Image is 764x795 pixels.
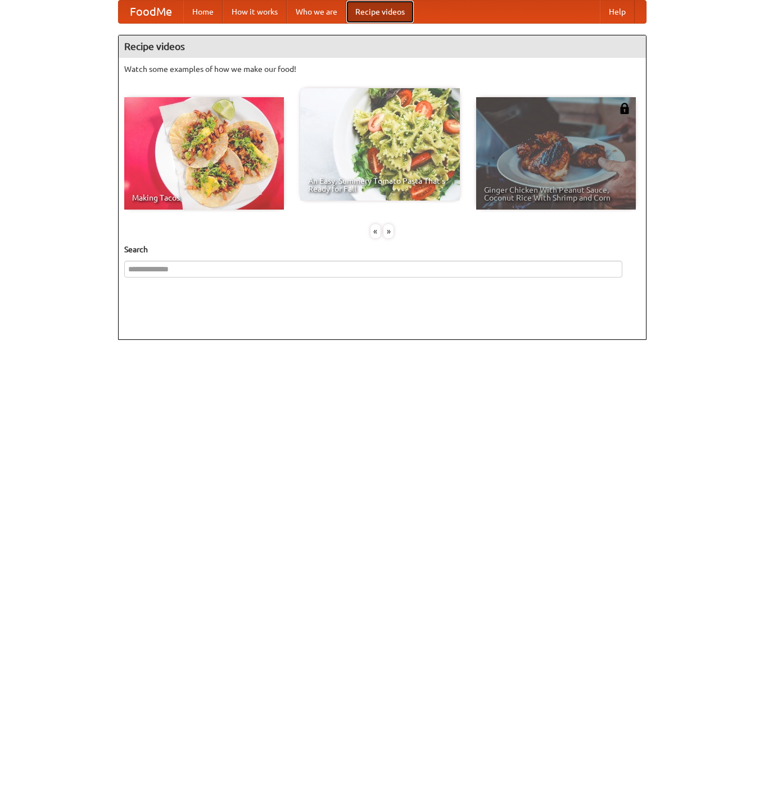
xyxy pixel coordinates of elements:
a: Who we are [287,1,346,23]
h4: Recipe videos [119,35,646,58]
div: « [370,224,381,238]
img: 483408.png [619,103,630,114]
a: FoodMe [119,1,183,23]
span: An Easy, Summery Tomato Pasta That's Ready for Fall [308,177,452,193]
a: Making Tacos [124,97,284,210]
a: Home [183,1,223,23]
span: Making Tacos [132,194,276,202]
p: Watch some examples of how we make our food! [124,63,640,75]
a: Help [600,1,635,23]
a: Recipe videos [346,1,414,23]
h5: Search [124,244,640,255]
div: » [383,224,394,238]
a: An Easy, Summery Tomato Pasta That's Ready for Fall [300,88,460,201]
a: How it works [223,1,287,23]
